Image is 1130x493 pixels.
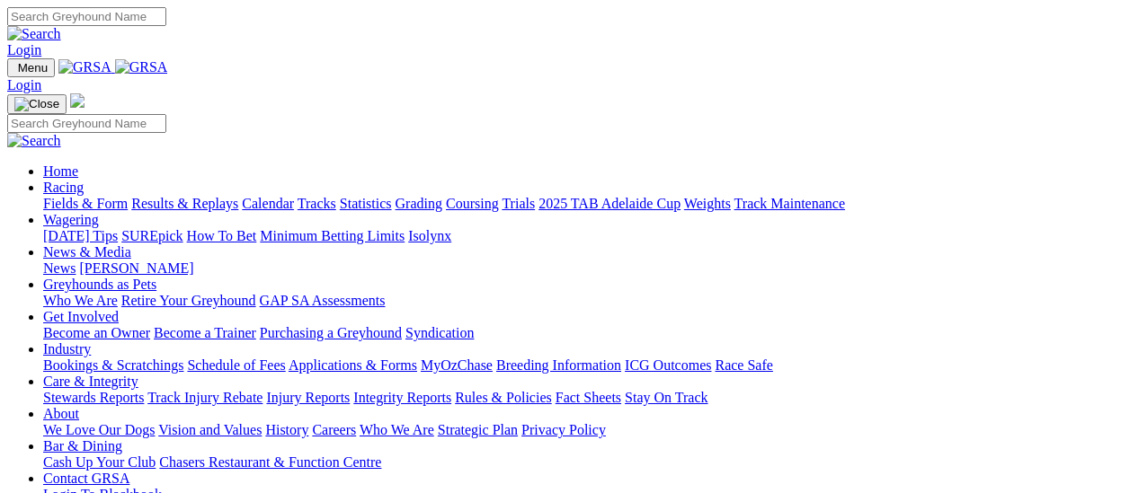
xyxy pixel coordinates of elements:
[43,293,118,308] a: Who We Are
[43,228,1123,244] div: Wagering
[734,196,845,211] a: Track Maintenance
[43,180,84,195] a: Racing
[502,196,535,211] a: Trials
[260,228,405,243] a: Minimum Betting Limits
[43,374,138,389] a: Care & Integrity
[187,357,285,373] a: Schedule of Fees
[289,357,417,373] a: Applications & Forms
[7,7,166,26] input: Search
[43,325,150,340] a: Become an Owner
[43,357,1123,374] div: Industry
[265,422,308,437] a: History
[43,293,1123,309] div: Greyhounds as Pets
[260,293,386,308] a: GAP SA Assessments
[625,357,711,373] a: ICG Outcomes
[7,42,41,57] a: Login
[43,422,155,437] a: We Love Our Dogs
[58,59,111,75] img: GRSA
[43,228,118,243] a: [DATE] Tips
[496,357,621,373] a: Breeding Information
[7,133,61,149] img: Search
[147,390,262,405] a: Track Injury Rebate
[438,422,518,437] a: Strategic Plan
[43,438,122,453] a: Bar & Dining
[43,341,91,357] a: Industry
[396,196,442,211] a: Grading
[43,390,1123,406] div: Care & Integrity
[360,422,434,437] a: Who We Are
[521,422,606,437] a: Privacy Policy
[43,454,156,470] a: Cash Up Your Club
[446,196,499,211] a: Coursing
[187,228,257,243] a: How To Bet
[556,390,621,405] a: Fact Sheets
[715,357,772,373] a: Race Safe
[43,196,128,211] a: Fields & Form
[154,325,256,340] a: Become a Trainer
[421,357,493,373] a: MyOzChase
[43,406,79,421] a: About
[43,422,1123,438] div: About
[43,390,144,405] a: Stewards Reports
[7,77,41,92] a: Login
[340,196,392,211] a: Statistics
[7,26,61,42] img: Search
[312,422,356,437] a: Careers
[625,390,707,405] a: Stay On Track
[121,293,256,308] a: Retire Your Greyhound
[43,260,76,276] a: News
[121,228,182,243] a: SUREpick
[43,454,1123,471] div: Bar & Dining
[159,454,381,470] a: Chasers Restaurant & Function Centre
[70,93,85,108] img: logo-grsa-white.png
[353,390,451,405] a: Integrity Reports
[298,196,336,211] a: Tracks
[43,244,131,260] a: News & Media
[43,277,156,292] a: Greyhounds as Pets
[43,196,1123,212] div: Racing
[538,196,681,211] a: 2025 TAB Adelaide Cup
[43,357,183,373] a: Bookings & Scratchings
[260,325,402,340] a: Purchasing a Greyhound
[43,471,129,486] a: Contact GRSA
[79,260,193,276] a: [PERSON_NAME]
[405,325,474,340] a: Syndication
[14,97,59,111] img: Close
[7,58,55,77] button: Toggle navigation
[7,94,67,114] button: Toggle navigation
[158,422,262,437] a: Vision and Values
[43,260,1123,277] div: News & Media
[18,61,48,75] span: Menu
[43,212,99,227] a: Wagering
[455,390,552,405] a: Rules & Policies
[242,196,294,211] a: Calendar
[684,196,731,211] a: Weights
[131,196,238,211] a: Results & Replays
[43,325,1123,341] div: Get Involved
[408,228,451,243] a: Isolynx
[43,163,78,179] a: Home
[43,309,119,324] a: Get Involved
[115,59,168,75] img: GRSA
[7,114,166,133] input: Search
[266,390,350,405] a: Injury Reports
